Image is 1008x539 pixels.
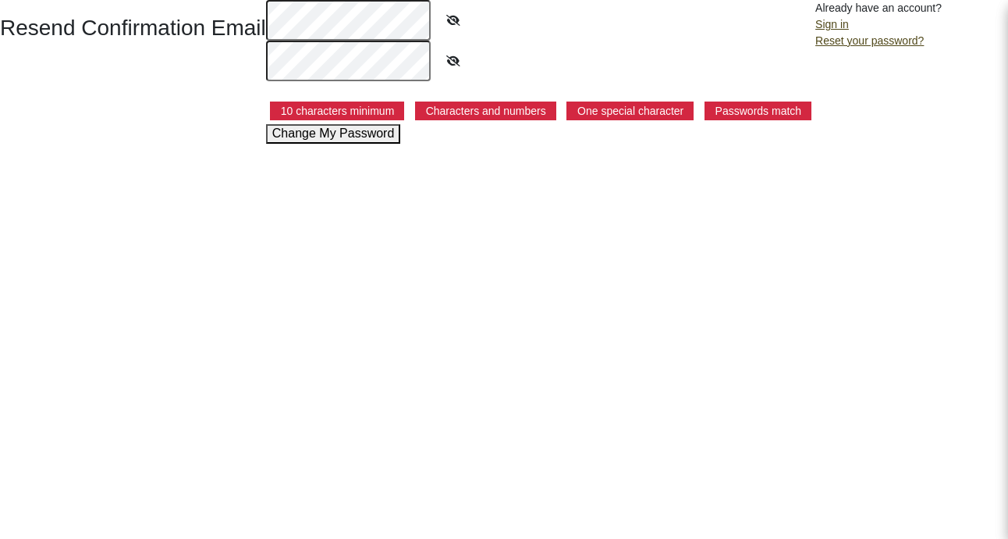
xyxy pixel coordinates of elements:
p: 10 characters minimum [270,102,405,120]
p: Passwords match [705,102,811,120]
a: Sign in [815,18,849,30]
p: Characters and numbers [415,102,556,120]
a: Reset your password? [815,34,924,47]
p: One special character [566,102,694,120]
button: Change My Password [266,124,401,143]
